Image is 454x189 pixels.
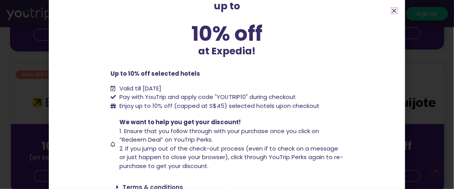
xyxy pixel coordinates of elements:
span: 1. Ensure that you follow through with your purchase once you click on “Redeem Deal” on YouTrip P... [119,127,319,144]
span: Valid till [DATE] [119,84,161,92]
span: Enjoy up to 10% off (capped at S$45) selected hotels upon checkout [117,102,319,111]
span: 2. If you jump out of the check-out process (even if to check on a message or just happen to clos... [119,144,343,170]
p: Up to 10% off selected hotels [111,69,344,78]
a: Close [392,8,397,14]
p: at Expedia! [111,44,344,59]
span: We want to help you get your discount! [119,118,241,126]
div: 10% off [111,23,344,44]
span: Pay with YouTrip and apply code "YOUTRIP10" during checkout [117,93,296,102]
